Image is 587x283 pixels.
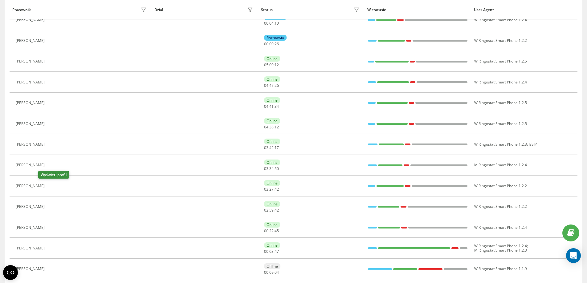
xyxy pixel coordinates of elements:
button: Open CMP widget [3,265,18,280]
span: M Ringostat Smart Phone 1.2.3 [474,248,527,253]
span: 41 [269,104,274,109]
span: 00 [264,249,268,254]
span: 00 [264,21,268,26]
div: : : [264,146,279,150]
div: [PERSON_NAME] [16,59,46,63]
span: JsSIP [529,142,537,147]
span: 04 [264,83,268,88]
div: Online [264,180,280,186]
div: Online [264,160,280,165]
span: W Ringostat Smart Phone 1.2.2 [474,204,527,209]
div: : : [264,42,279,46]
div: Online [264,201,280,207]
span: 00 [269,62,274,67]
div: Status [261,8,273,12]
span: 26 [275,83,279,88]
span: 00 [269,41,274,46]
span: 27 [269,187,274,192]
div: Online [264,76,280,82]
div: Dział [154,8,163,12]
span: 03 [269,249,274,254]
span: W Ringostat Smart Phone 1.2.5 [474,121,527,126]
span: 02 [264,208,268,213]
span: 34 [275,104,279,109]
span: 42 [275,187,279,192]
div: Online [264,222,280,228]
div: : : [264,208,279,212]
span: 26 [275,41,279,46]
span: 04 [264,124,268,130]
span: 42 [275,208,279,213]
span: W Ringostat Smart Phone 1.1.9 [474,266,527,271]
span: 04 [269,21,274,26]
div: : : [264,21,279,26]
div: [PERSON_NAME] [16,184,46,188]
span: W Ringostat Smart Phone 1.2.2 [474,38,527,43]
span: 05 [264,62,268,67]
div: : : [264,83,279,88]
span: 50 [275,166,279,171]
span: 34 [269,166,274,171]
div: W statusie [367,8,468,12]
span: 10 [275,21,279,26]
div: Online [264,118,280,124]
div: [PERSON_NAME] [16,246,46,250]
span: 03 [264,145,268,150]
div: [PERSON_NAME] [16,18,46,22]
div: Online [264,56,280,62]
span: 22 [269,228,274,233]
span: 47 [275,249,279,254]
div: Wyświetl profil [38,171,69,179]
span: 59 [269,208,274,213]
div: Open Intercom Messenger [566,248,581,263]
div: : : [264,187,279,192]
span: W Ringostat Smart Phone 1.2.4 [474,243,527,249]
div: [PERSON_NAME] [16,163,46,167]
div: Online [264,242,280,248]
div: : : [264,125,279,129]
span: 42 [269,145,274,150]
span: 17 [275,145,279,150]
span: 00 [264,270,268,275]
span: W Ringostat Smart Phone 1.2.5 [474,59,527,64]
div: [PERSON_NAME] [16,80,46,84]
div: Rozmawia [264,35,287,41]
span: 12 [275,62,279,67]
div: [PERSON_NAME] [16,204,46,209]
span: M Ringostat Smart Phone 1.2.4 [474,162,527,168]
span: 47 [269,83,274,88]
span: 03 [264,187,268,192]
div: User Agent [474,8,575,12]
div: Online [264,97,280,103]
span: 09 [269,270,274,275]
div: [PERSON_NAME] [16,225,46,230]
div: Offline [264,263,280,269]
div: : : [264,104,279,109]
div: : : [264,270,279,275]
div: Pracownik [12,8,31,12]
div: [PERSON_NAME] [16,267,46,271]
div: [PERSON_NAME] [16,122,46,126]
div: : : [264,63,279,67]
span: 00 [264,41,268,46]
span: 04 [264,104,268,109]
span: 04 [275,270,279,275]
span: W Ringostat Smart Phone 1.2.2 [474,183,527,188]
div: [PERSON_NAME] [16,142,46,147]
span: 03 [264,166,268,171]
div: : : [264,167,279,171]
span: 00 [264,228,268,233]
span: W Ringostat Smart Phone 1.2.4 [474,79,527,85]
div: : : [264,249,279,254]
span: 38 [269,124,274,130]
div: [PERSON_NAME] [16,101,46,105]
span: W Ringostat Smart Phone 1.2.4 [474,17,527,22]
span: W Ringostat Smart Phone 1.2.5 [474,100,527,105]
span: W Ringostat Smart Phone 1.2.3 [474,142,527,147]
div: [PERSON_NAME] [16,38,46,43]
span: W Ringostat Smart Phone 1.2.4 [474,225,527,230]
div: : : [264,229,279,233]
span: 12 [275,124,279,130]
div: Online [264,139,280,144]
span: 45 [275,228,279,233]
